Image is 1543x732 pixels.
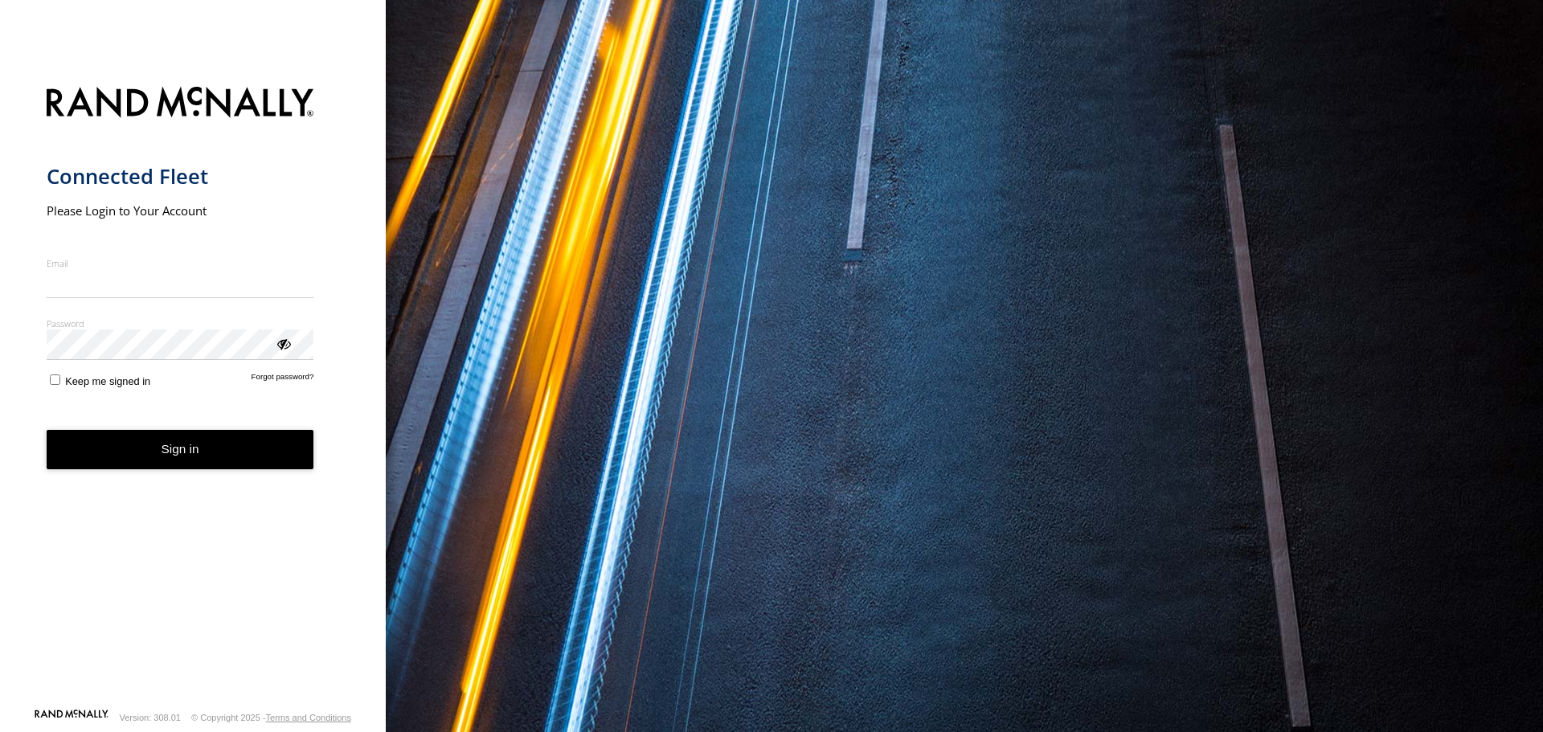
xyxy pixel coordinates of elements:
h1: Connected Fleet [47,163,314,190]
button: Sign in [47,430,314,469]
a: Terms and Conditions [266,713,351,722]
label: Email [47,257,314,269]
h2: Please Login to Your Account [47,202,314,219]
label: Password [47,317,314,329]
span: Keep me signed in [65,375,150,387]
div: © Copyright 2025 - [191,713,351,722]
img: Rand McNally [47,84,314,125]
a: Visit our Website [35,710,108,726]
input: Keep me signed in [50,374,60,385]
div: ViewPassword [275,335,291,351]
form: main [47,77,340,708]
div: Version: 308.01 [120,713,181,722]
a: Forgot password? [252,372,314,387]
